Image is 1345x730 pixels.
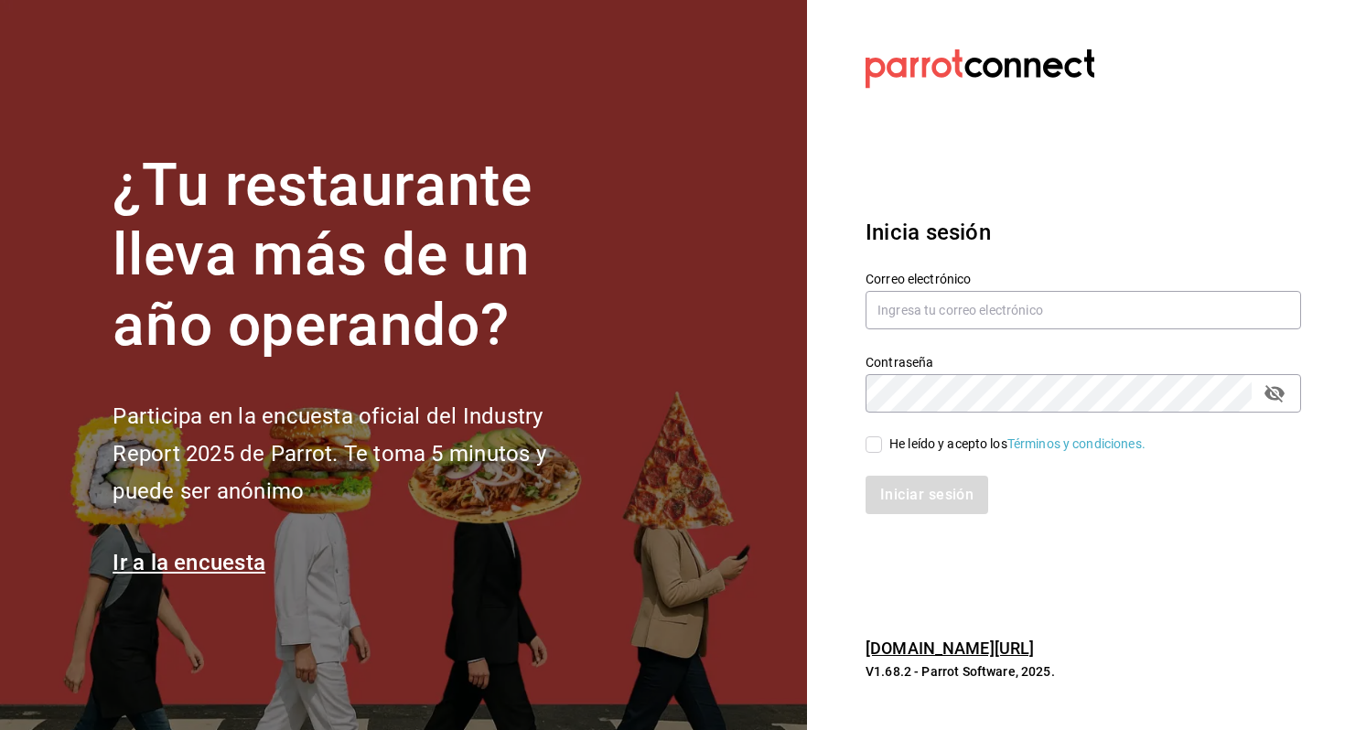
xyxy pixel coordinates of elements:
[889,435,1146,454] div: He leído y acepto los
[866,662,1301,681] p: V1.68.2 - Parrot Software, 2025.
[113,550,265,575] a: Ir a la encuesta
[866,639,1034,658] a: [DOMAIN_NAME][URL]
[866,355,1301,368] label: Contraseña
[866,216,1301,249] h3: Inicia sesión
[1007,436,1146,451] a: Términos y condiciones.
[866,272,1301,284] label: Correo electrónico
[866,291,1301,329] input: Ingresa tu correo electrónico
[1259,378,1290,409] button: passwordField
[113,151,607,361] h1: ¿Tu restaurante lleva más de un año operando?
[113,398,607,510] h2: Participa en la encuesta oficial del Industry Report 2025 de Parrot. Te toma 5 minutos y puede se...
